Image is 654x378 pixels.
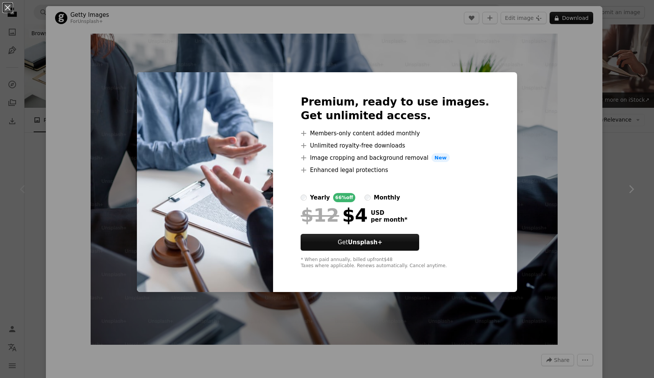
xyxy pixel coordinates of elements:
strong: Unsplash+ [348,239,382,246]
input: yearly66%off [301,195,307,201]
img: premium_photo-1661610795623-d3174b326b2b [137,72,273,292]
span: per month * [371,216,407,223]
li: Image cropping and background removal [301,153,489,162]
div: 66% off [333,193,356,202]
button: GetUnsplash+ [301,234,419,251]
li: Unlimited royalty-free downloads [301,141,489,150]
input: monthly [364,195,371,201]
div: $4 [301,205,368,225]
li: Enhanced legal protections [301,165,489,175]
li: Members-only content added monthly [301,129,489,138]
span: USD [371,209,407,216]
div: * When paid annually, billed upfront $48 Taxes where applicable. Renews automatically. Cancel any... [301,257,489,269]
div: monthly [374,193,400,202]
div: yearly [310,193,330,202]
h2: Premium, ready to use images. Get unlimited access. [301,95,489,123]
span: $12 [301,205,339,225]
span: New [431,153,450,162]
